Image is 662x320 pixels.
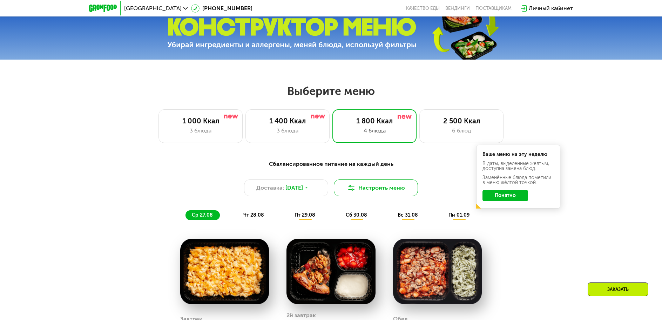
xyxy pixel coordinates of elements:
[123,160,539,169] div: Сбалансированное питание на каждый день
[588,282,648,296] div: Заказать
[482,161,554,171] div: В даты, выделенные желтым, доступна замена блюд.
[427,117,496,125] div: 2 500 Ккал
[256,184,284,192] span: Доставка:
[192,212,213,218] span: ср 27.08
[475,6,512,11] div: поставщикам
[334,179,418,196] button: Настроить меню
[427,127,496,135] div: 6 блюд
[243,212,264,218] span: чт 28.08
[448,212,470,218] span: пн 01.09
[482,190,528,201] button: Понятно
[445,6,470,11] a: Вендинги
[191,4,252,13] a: [PHONE_NUMBER]
[340,117,409,125] div: 1 800 Ккал
[406,6,440,11] a: Качество еды
[346,212,367,218] span: сб 30.08
[124,6,182,11] span: [GEOGRAPHIC_DATA]
[285,184,303,192] span: [DATE]
[295,212,315,218] span: пт 29.08
[253,127,322,135] div: 3 блюда
[340,127,409,135] div: 4 блюда
[398,212,418,218] span: вс 31.08
[166,127,235,135] div: 3 блюда
[166,117,235,125] div: 1 000 Ккал
[529,4,573,13] div: Личный кабинет
[482,152,554,157] div: Ваше меню на эту неделю
[253,117,322,125] div: 1 400 Ккал
[482,175,554,185] div: Заменённые блюда пометили в меню жёлтой точкой.
[22,84,640,98] h2: Выберите меню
